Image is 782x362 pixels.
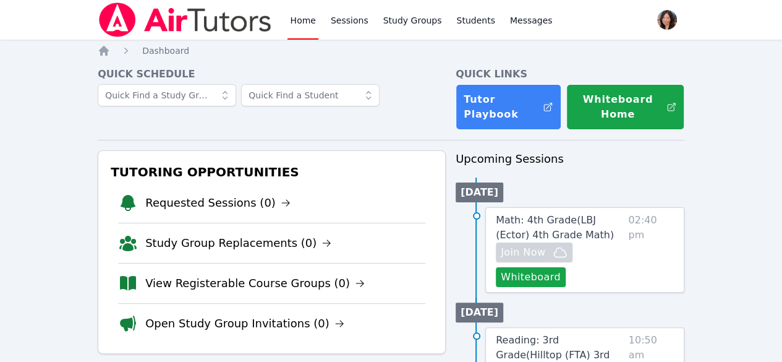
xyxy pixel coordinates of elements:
span: Join Now [501,245,545,260]
h3: Tutoring Opportunities [108,161,435,183]
a: Study Group Replacements (0) [145,235,331,252]
span: Dashboard [142,46,189,56]
li: [DATE] [456,303,503,322]
input: Quick Find a Student [241,84,380,106]
a: Dashboard [142,45,189,57]
img: Air Tutors [98,2,273,37]
nav: Breadcrumb [98,45,684,57]
input: Quick Find a Study Group [98,84,236,106]
a: Math: 4th Grade(LBJ (Ector) 4th Grade Math) [496,213,623,243]
li: [DATE] [456,183,503,202]
button: Whiteboard Home [566,84,684,130]
span: Messages [510,14,553,27]
a: Requested Sessions (0) [145,194,291,212]
h4: Quick Links [456,67,684,82]
a: Open Study Group Invitations (0) [145,315,344,332]
span: Math: 4th Grade ( LBJ (Ector) 4th Grade Math ) [496,214,614,241]
h3: Upcoming Sessions [456,150,684,168]
button: Whiteboard [496,267,566,287]
h4: Quick Schedule [98,67,446,82]
a: Tutor Playbook [456,84,561,130]
span: 02:40 pm [628,213,674,287]
button: Join Now [496,243,572,262]
a: View Registerable Course Groups (0) [145,275,365,292]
